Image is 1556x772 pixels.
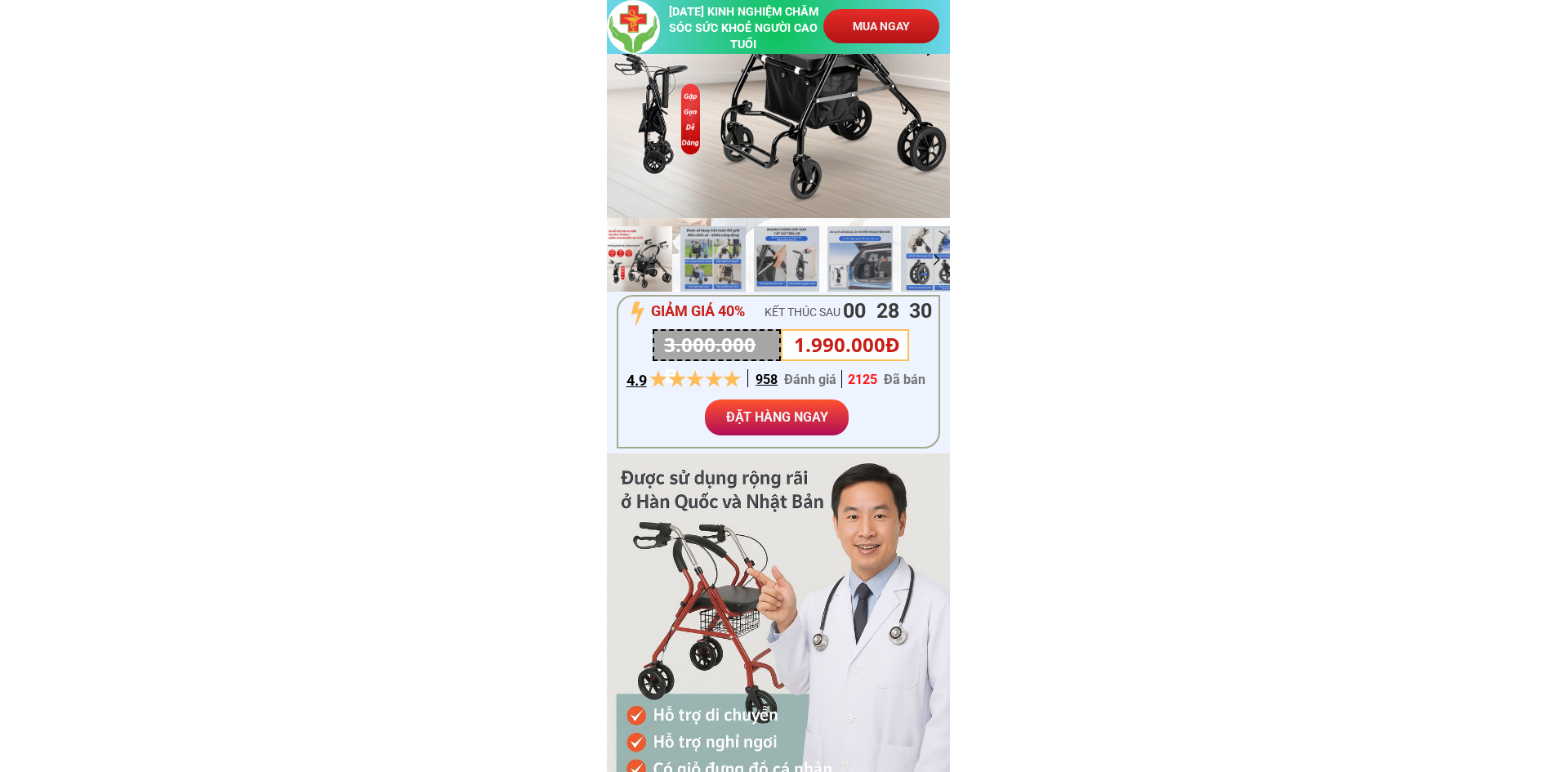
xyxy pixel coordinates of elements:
p: ĐẶT HÀNG NGAY [705,399,849,435]
span: 958 [756,372,778,387]
h3: KẾT THÚC SAU [765,303,874,321]
p: MUA NGAY [823,9,939,43]
span: Đã bán [884,372,925,387]
h3: 4.9 [626,369,650,393]
h3: [DATE] KINH NGHIỆM CHĂM SÓC SỨC KHOẺ NGƯỜI CAO TUỔI [665,4,822,53]
h3: 1.990.000Đ [794,329,903,360]
h3: 3.000.000Đ [664,329,769,392]
span: Đánh giá [784,372,836,387]
span: 2125 [848,372,877,387]
h3: GIẢM GIÁ 40% [651,300,764,324]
